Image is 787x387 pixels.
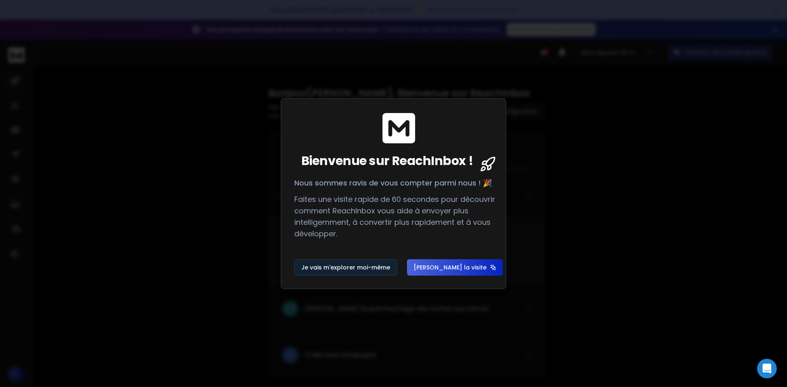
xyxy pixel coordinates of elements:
[301,152,473,170] font: Bienvenue sur ReachInbox !
[414,263,487,272] font: [PERSON_NAME] la visite
[757,359,777,378] div: Ouvrir Intercom Messenger
[294,194,495,239] font: Faites une visite rapide de 60 secondes pour découvrir comment ReachInbox vous aide à envoyer plu...
[294,259,397,276] button: Je vais m'explorer moi-même
[407,259,503,276] button: [PERSON_NAME] la visite
[294,178,492,188] font: Nous sommes ravis de vous compter parmi nous ! 🎉
[301,263,390,272] font: Je vais m'explorer moi-même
